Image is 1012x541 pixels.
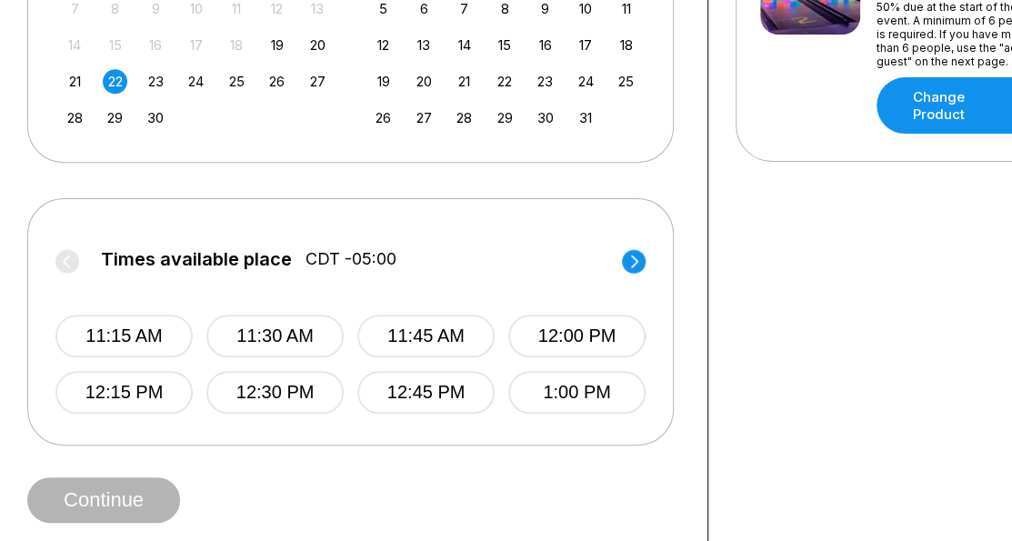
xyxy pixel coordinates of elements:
[412,69,436,94] div: Choose Monday, October 20th, 2025
[144,69,168,94] div: Choose Tuesday, September 23rd, 2025
[225,69,249,94] div: Choose Thursday, September 25th, 2025
[144,105,168,130] div: Choose Tuesday, September 30th, 2025
[533,33,557,57] div: Choose Thursday, October 16th, 2025
[493,69,517,94] div: Choose Wednesday, October 22nd, 2025
[493,105,517,130] div: Choose Wednesday, October 29th, 2025
[63,105,87,130] div: Choose Sunday, September 28th, 2025
[63,69,87,94] div: Choose Sunday, September 21st, 2025
[306,33,330,57] div: Choose Saturday, September 20th, 2025
[357,371,495,414] button: 12:45 PM
[452,33,476,57] div: Choose Tuesday, October 14th, 2025
[55,371,193,414] button: 12:15 PM
[306,69,330,94] div: Choose Saturday, September 27th, 2025
[371,105,396,130] div: Choose Sunday, October 26th, 2025
[225,33,249,57] div: Not available Thursday, September 18th, 2025
[357,315,495,357] button: 11:45 AM
[412,33,436,57] div: Choose Monday, October 13th, 2025
[452,69,476,94] div: Choose Tuesday, October 21st, 2025
[574,105,598,130] div: Choose Friday, October 31st, 2025
[614,33,638,57] div: Choose Saturday, October 18th, 2025
[144,33,168,57] div: Not available Tuesday, September 16th, 2025
[103,105,127,130] div: Choose Monday, September 29th, 2025
[306,249,396,269] span: CDT -05:00
[184,69,208,94] div: Choose Wednesday, September 24th, 2025
[101,249,292,269] span: Times available place
[206,371,344,414] button: 12:30 PM
[371,33,396,57] div: Choose Sunday, October 12th, 2025
[614,69,638,94] div: Choose Saturday, October 25th, 2025
[574,69,598,94] div: Choose Friday, October 24th, 2025
[508,371,646,414] button: 1:00 PM
[508,315,646,357] button: 12:00 PM
[533,105,557,130] div: Choose Thursday, October 30th, 2025
[103,69,127,94] div: Choose Monday, September 22nd, 2025
[184,33,208,57] div: Not available Wednesday, September 17th, 2025
[371,69,396,94] div: Choose Sunday, October 19th, 2025
[452,105,476,130] div: Choose Tuesday, October 28th, 2025
[206,315,344,357] button: 11:30 AM
[55,315,193,357] button: 11:15 AM
[265,33,289,57] div: Choose Friday, September 19th, 2025
[103,33,127,57] div: Not available Monday, September 15th, 2025
[265,69,289,94] div: Choose Friday, September 26th, 2025
[493,33,517,57] div: Choose Wednesday, October 15th, 2025
[533,69,557,94] div: Choose Thursday, October 23rd, 2025
[63,33,87,57] div: Not available Sunday, September 14th, 2025
[412,105,436,130] div: Choose Monday, October 27th, 2025
[574,33,598,57] div: Choose Friday, October 17th, 2025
